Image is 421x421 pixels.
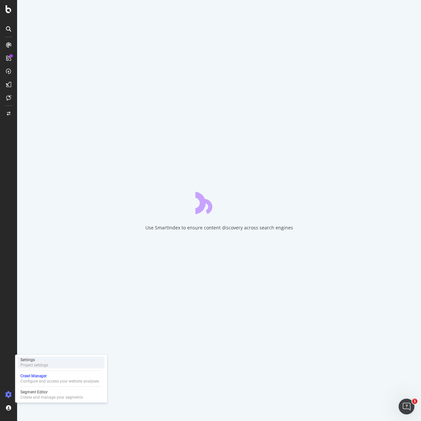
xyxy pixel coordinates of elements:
div: Project settings [20,363,48,368]
a: Segment EditorCreate and manage your segments [18,389,105,401]
div: animation [195,190,243,214]
div: Crawl Manager [20,373,99,379]
a: Crawl ManagerConfigure and access your website analyses [18,373,105,385]
span: 1 [412,399,417,404]
div: Use SmartIndex to ensure content discovery across search engines [145,224,293,231]
a: SettingsProject settings [18,357,105,368]
div: Segment Editor [20,389,83,395]
iframe: Intercom live chat [399,399,414,414]
div: Configure and access your website analyses [20,379,99,384]
div: Create and manage your segments [20,395,83,400]
div: Settings [20,357,48,363]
